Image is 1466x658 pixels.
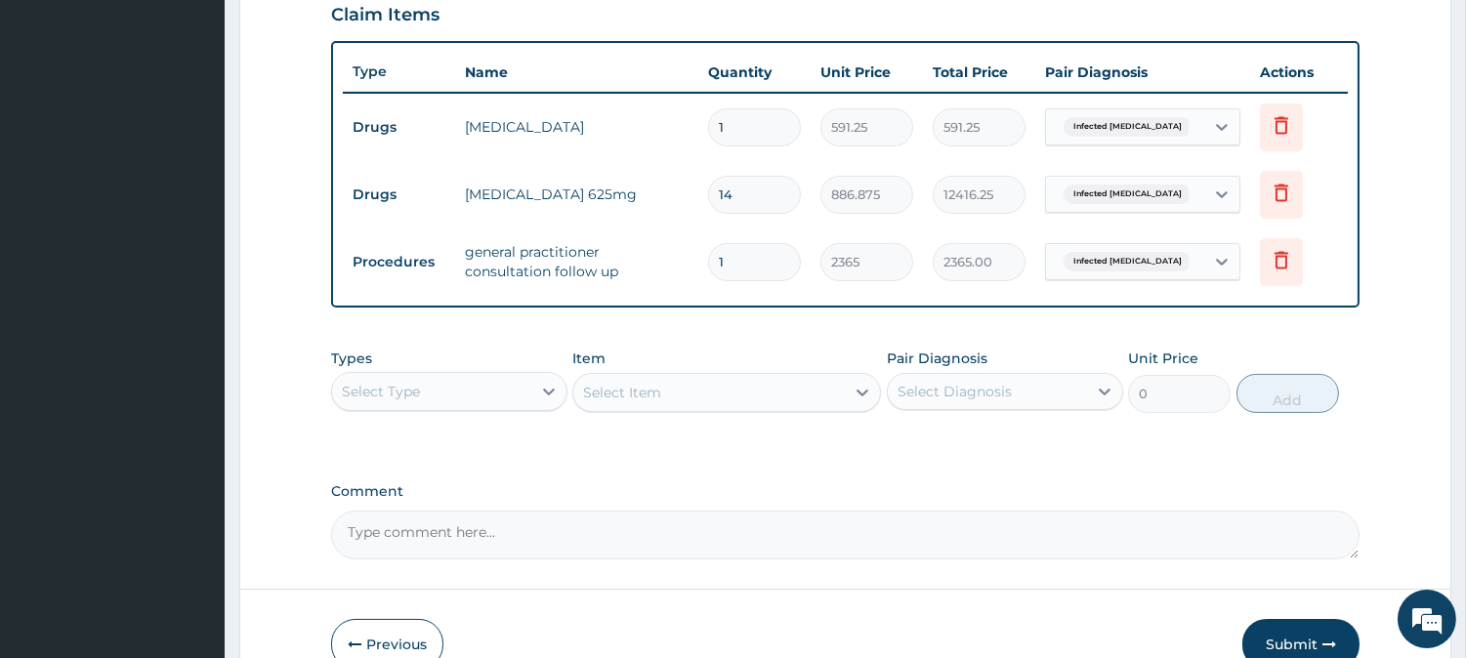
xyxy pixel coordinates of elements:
label: Pair Diagnosis [887,349,987,368]
th: Pair Diagnosis [1035,53,1250,92]
th: Quantity [698,53,811,92]
th: Total Price [923,53,1035,92]
td: general practitioner consultation follow up [455,232,698,291]
div: Minimize live chat window [320,10,367,57]
td: Drugs [343,109,455,145]
div: Chat with us now [102,109,328,135]
label: Types [331,350,372,367]
img: d_794563401_company_1708531726252_794563401 [36,98,79,146]
label: Unit Price [1128,349,1198,368]
td: [MEDICAL_DATA] [455,107,698,146]
th: Type [343,54,455,90]
button: Add [1236,374,1339,413]
td: Procedures [343,244,455,280]
span: Infected [MEDICAL_DATA] [1064,252,1192,271]
div: Select Type [342,382,420,401]
h3: Claim Items [331,5,440,26]
label: Comment [331,483,1360,500]
span: Infected [MEDICAL_DATA] [1064,185,1192,204]
span: Infected [MEDICAL_DATA] [1064,117,1192,137]
textarea: Type your message and hit 'Enter' [10,445,372,514]
th: Actions [1250,53,1348,92]
td: [MEDICAL_DATA] 625mg [455,175,698,214]
span: We're online! [113,202,270,399]
div: Select Diagnosis [898,382,1012,401]
td: Drugs [343,177,455,213]
th: Unit Price [811,53,923,92]
th: Name [455,53,698,92]
label: Item [572,349,606,368]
